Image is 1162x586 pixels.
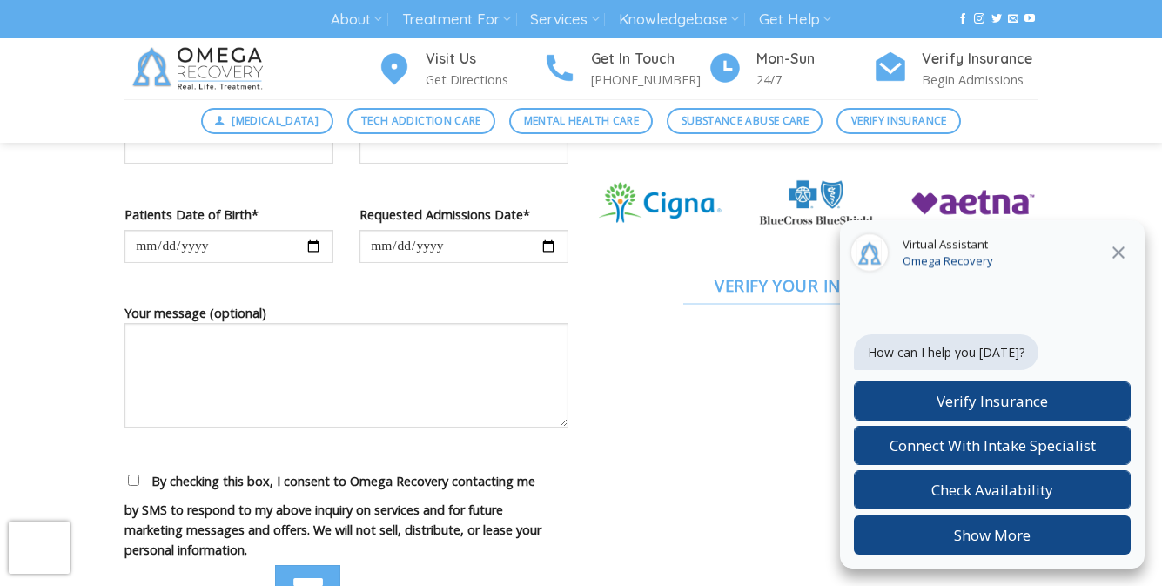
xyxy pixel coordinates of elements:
[619,3,739,36] a: Knowledgebase
[124,473,541,558] span: By checking this box, I consent to Omega Recovery contacting me by SMS to respond to my above inq...
[542,48,708,91] a: Get In Touch [PHONE_NUMBER]
[667,108,823,134] a: Substance Abuse Care
[682,112,809,129] span: Substance Abuse Care
[974,13,984,25] a: Follow on Instagram
[124,303,568,440] label: Your message (optional)
[756,70,873,90] p: 24/7
[991,13,1002,25] a: Follow on Twitter
[426,48,542,71] h4: Visit Us
[756,48,873,71] h4: Mon-Sun
[524,112,639,129] span: Mental Health Care
[361,112,481,129] span: Tech Addiction Care
[922,70,1038,90] p: Begin Admissions
[509,108,653,134] a: Mental Health Care
[836,108,961,134] a: Verify Insurance
[873,48,1038,91] a: Verify Insurance Begin Admissions
[201,108,333,134] a: [MEDICAL_DATA]
[402,3,511,36] a: Treatment For
[377,48,542,91] a: Visit Us Get Directions
[759,3,831,36] a: Get Help
[715,273,917,298] span: Verify Your Insurance
[1024,13,1035,25] a: Follow on YouTube
[591,48,708,71] h4: Get In Touch
[851,112,947,129] span: Verify Insurance
[124,323,568,428] textarea: Your message (optional)
[331,3,382,36] a: About
[128,475,139,486] input: By checking this box, I consent to Omega Recovery contacting me by SMS to respond to my above inq...
[594,266,1038,306] a: Verify Your Insurance
[922,48,1038,71] h4: Verify Insurance
[124,38,277,99] img: Omega Recovery
[124,205,333,225] label: Patients Date of Birth*
[591,70,708,90] p: [PHONE_NUMBER]
[232,112,319,129] span: [MEDICAL_DATA]
[957,13,968,25] a: Follow on Facebook
[530,3,599,36] a: Services
[347,108,496,134] a: Tech Addiction Care
[359,205,568,225] label: Requested Admissions Date*
[1008,13,1018,25] a: Send us an email
[426,70,542,90] p: Get Directions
